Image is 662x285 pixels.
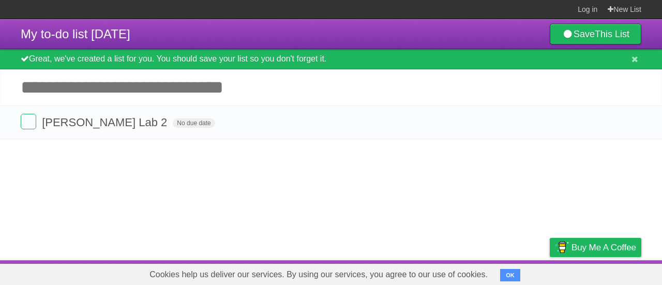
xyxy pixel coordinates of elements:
span: My to-do list [DATE] [21,27,130,41]
a: About [412,263,434,282]
a: Terms [501,263,524,282]
span: Buy me a coffee [571,238,636,257]
a: Buy me a coffee [550,238,641,257]
label: Done [21,114,36,129]
a: Developers [446,263,488,282]
a: Privacy [536,263,563,282]
a: SaveThis List [550,24,641,44]
b: This List [595,29,629,39]
span: [PERSON_NAME] Lab 2 [42,116,170,129]
a: Suggest a feature [576,263,641,282]
span: Cookies help us deliver our services. By using our services, you agree to our use of cookies. [139,264,498,285]
button: OK [500,269,520,281]
span: No due date [173,118,215,128]
img: Buy me a coffee [555,238,569,256]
